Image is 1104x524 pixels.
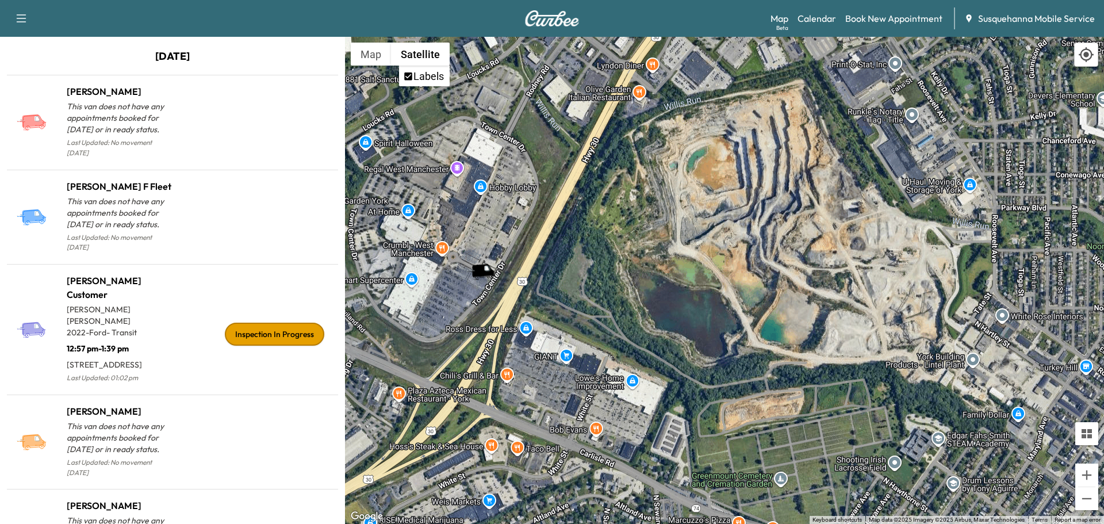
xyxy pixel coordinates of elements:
p: Last Updated: No movement [DATE] [67,230,172,255]
div: Beta [776,24,788,32]
ul: Show satellite imagery [399,66,450,86]
h1: [PERSON_NAME] [67,85,172,98]
p: Last Updated: No movement [DATE] [67,135,172,160]
a: Book New Appointment [845,12,942,25]
p: [PERSON_NAME] [PERSON_NAME] [67,304,172,327]
p: This van does not have any appointments booked for [DATE] or in ready status. [67,420,172,455]
span: Map data ©2025 Imagery ©2025 Airbus, Maxar Technologies [869,517,1025,523]
p: Last Updated: No movement [DATE] [67,455,172,480]
a: MapBeta [770,12,788,25]
div: Inspection In Progress [225,323,324,346]
a: Terms (opens in new tab) [1032,517,1048,523]
p: [STREET_ADDRESS] [67,354,172,370]
button: Show street map [351,43,391,66]
h1: [PERSON_NAME] F Fleet [67,179,172,193]
h1: [PERSON_NAME] Customer [67,274,172,301]
li: Labels [400,67,448,85]
p: This van does not have any appointments booked for [DATE] or in ready status. [67,101,172,135]
span: Susquehanna Mobile Service [978,12,1095,25]
a: Open this area in Google Maps (opens a new window) [348,509,386,524]
img: Google [348,509,386,524]
a: Report a map error [1055,517,1101,523]
button: Keyboard shortcuts [812,516,862,524]
button: Tilt map [1075,422,1098,445]
a: Calendar [798,12,836,25]
div: Recenter map [1074,43,1098,67]
img: Curbee Logo [524,10,580,26]
button: Zoom out [1075,487,1098,510]
label: Labels [413,70,444,82]
gmp-advanced-marker: Bridgett F Customer [466,251,507,271]
p: This van does not have any appointments booked for [DATE] or in ready status. [67,196,172,230]
button: Show satellite imagery [391,43,450,66]
p: 12:57 pm - 1:39 pm [67,338,172,354]
p: 2022 - Ford - Transit [67,327,172,338]
p: Last Updated: 01:02 pm [67,370,172,385]
button: Zoom in [1075,464,1098,487]
h1: [PERSON_NAME] [67,404,172,418]
h1: [PERSON_NAME] [67,499,172,512]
